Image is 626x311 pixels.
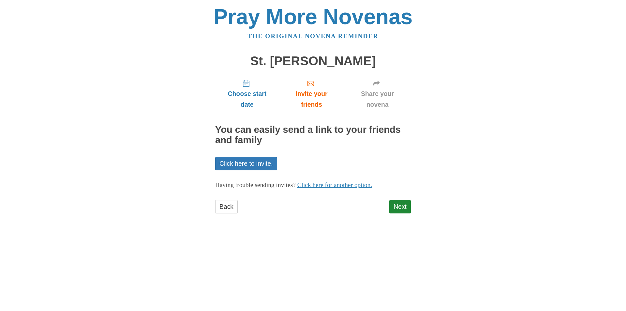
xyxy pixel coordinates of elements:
a: Share your novena [344,74,411,113]
span: Invite your friends [286,88,337,110]
span: Choose start date [222,88,273,110]
h1: St. [PERSON_NAME] [215,54,411,68]
a: The original novena reminder [248,33,379,39]
a: Click here for another option. [297,181,372,188]
a: Next [389,200,411,213]
h2: You can easily send a link to your friends and family [215,125,411,146]
a: Pray More Novenas [214,5,413,29]
span: Share your novena [350,88,404,110]
span: Having trouble sending invites? [215,181,296,188]
a: Choose start date [215,74,279,113]
a: Invite your friends [279,74,344,113]
a: Click here to invite. [215,157,277,170]
a: Back [215,200,238,213]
